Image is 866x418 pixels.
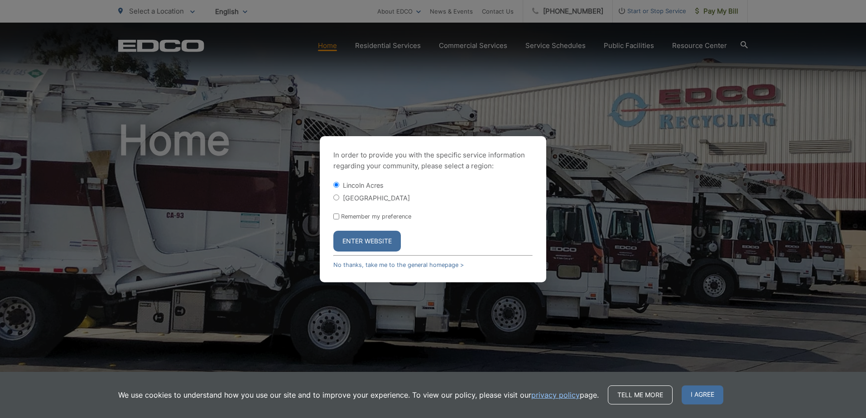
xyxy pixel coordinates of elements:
a: No thanks, take me to the general homepage > [333,261,464,268]
span: I agree [682,385,723,404]
a: Tell me more [608,385,673,404]
p: We use cookies to understand how you use our site and to improve your experience. To view our pol... [118,389,599,400]
a: privacy policy [531,389,580,400]
label: Lincoln Acres [343,181,384,189]
button: Enter Website [333,231,401,252]
label: Remember my preference [341,213,411,220]
p: In order to provide you with the specific service information regarding your community, please se... [333,150,533,171]
label: [GEOGRAPHIC_DATA] [343,194,410,202]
